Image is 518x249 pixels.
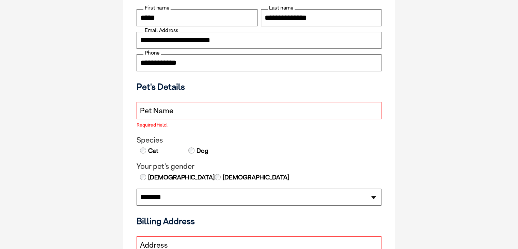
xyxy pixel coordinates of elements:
h3: Pet's Details [134,82,384,92]
label: Phone [143,50,161,56]
label: Email Address [143,27,179,33]
label: [DEMOGRAPHIC_DATA] [147,173,215,182]
label: Required field. [137,122,381,127]
label: First name [143,5,171,11]
label: Last name [268,5,295,11]
label: [DEMOGRAPHIC_DATA] [222,173,289,182]
label: Cat [147,146,158,155]
label: Dog [196,146,208,155]
h3: Billing Address [137,216,381,226]
legend: Your pet's gender [137,162,381,171]
legend: Species [137,136,381,145]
